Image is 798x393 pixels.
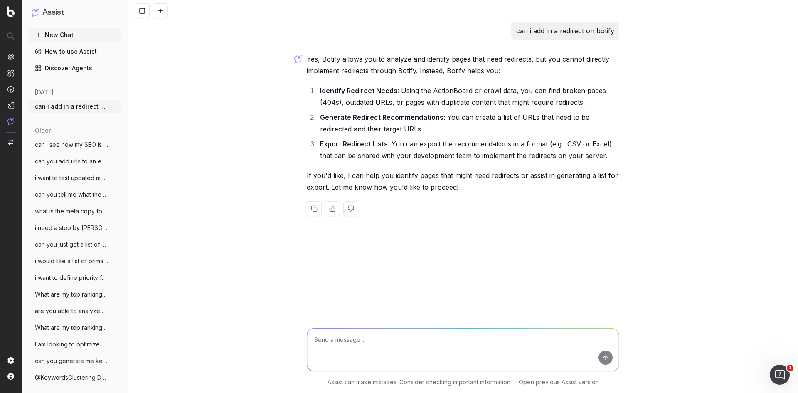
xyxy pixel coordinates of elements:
strong: Identify Redirect Needs [320,87,397,95]
span: 1 [787,365,793,371]
button: What are my top ranking pages? [28,321,121,334]
span: I am looking to optimize my on page prod [35,340,108,349]
img: Activation [7,86,14,93]
strong: Export Redirect Lists [320,140,388,148]
button: what is the meta copy for this url : htt [28,205,121,218]
span: What are my top ranking pages? [35,290,108,299]
button: i want to define priority for creating m [28,271,121,284]
span: i would like a list of primary and secon [35,257,108,265]
span: i need a steo by [PERSON_NAME] to find the [35,224,108,232]
img: Intelligence [7,69,14,77]
img: Analytics [7,54,14,60]
span: @KeywordsClustering Do a keywords cluste [35,373,108,382]
span: can you tell me what the meta descriptio [35,190,108,199]
span: can i add in a redirect on botify [35,102,108,111]
img: Switch project [8,139,13,145]
span: [DATE] [35,88,54,96]
button: i need a steo by [PERSON_NAME] to find the [28,221,121,235]
button: can you generate me keywords related to [28,354,121,368]
img: Botify logo [7,6,15,17]
img: Botify assist logo [294,55,302,63]
h1: Assist [42,7,64,18]
img: Studio [7,102,14,109]
button: can you tell me what the meta descriptio [28,188,121,201]
span: can i see how my SEO is doing in AI [35,141,108,149]
a: Discover Agents [28,62,121,75]
span: can you generate me keywords related to [35,357,108,365]
a: How to use Assist [28,45,121,58]
button: can i see how my SEO is doing in AI [28,138,121,151]
p: Yes, Botify allows you to analyze and identify pages that need redirects, but you cannot directly... [307,53,619,77]
span: can you add urls to an existing pagework [35,157,108,166]
a: Open previous Assist version [519,378,599,386]
li: : You can export the recommendations in a format (e.g., CSV or Excel) that can be shared with you... [318,138,619,161]
img: Assist [7,118,14,125]
li: : You can create a list of URLs that need to be redirected and their target URLs. [318,111,619,135]
span: older [35,126,51,135]
span: are you able to analyze keywords for a l [35,307,108,315]
button: can you just get a list of general [PERSON_NAME] [28,238,121,251]
p: can i add in a redirect on botify [516,25,614,37]
li: : Using the ActionBoard or crawl data, you can find broken pages (404s), outdated URLs, or pages ... [318,85,619,108]
span: can you just get a list of general [PERSON_NAME] [35,240,108,249]
img: My account [7,373,14,380]
button: New Chat [28,28,121,42]
span: i want to test updated my URL meta descr [35,174,108,182]
button: Assist [32,7,118,18]
p: Assist can make mistakes. Consider checking important information. [328,378,512,386]
button: I am looking to optimize my on page prod [28,338,121,351]
span: i want to define priority for creating m [35,274,108,282]
iframe: Intercom live chat [770,365,790,385]
button: i would like a list of primary and secon [28,255,121,268]
button: can you add urls to an existing pagework [28,155,121,168]
button: @KeywordsClustering Do a keywords cluste [28,371,121,384]
button: What are my top ranking pages? [28,288,121,301]
img: Setting [7,357,14,364]
span: what is the meta copy for this url : htt [35,207,108,215]
strong: Generate Redirect Recommendations [320,113,443,121]
button: i want to test updated my URL meta descr [28,171,121,185]
button: can i add in a redirect on botify [28,100,121,113]
p: If you'd like, I can help you identify pages that might need redirects or assist in generating a ... [307,170,619,193]
button: are you able to analyze keywords for a l [28,304,121,318]
span: What are my top ranking pages? [35,324,108,332]
img: Assist [32,8,39,16]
